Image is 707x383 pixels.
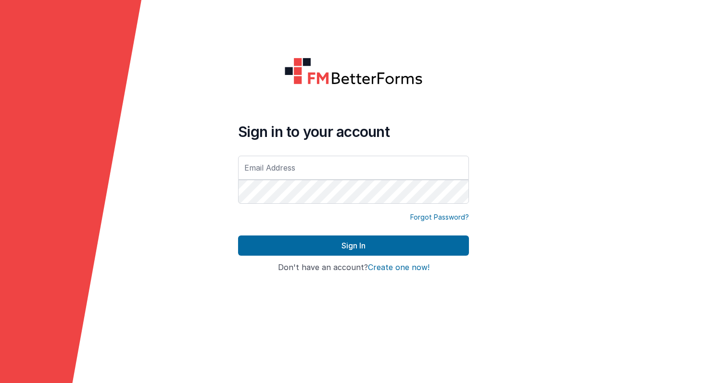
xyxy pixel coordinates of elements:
input: Email Address [238,156,469,180]
h4: Sign in to your account [238,123,469,140]
button: Sign In [238,235,469,256]
a: Forgot Password? [410,212,469,222]
h4: Don't have an account? [238,263,469,272]
button: Create one now! [368,263,429,272]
